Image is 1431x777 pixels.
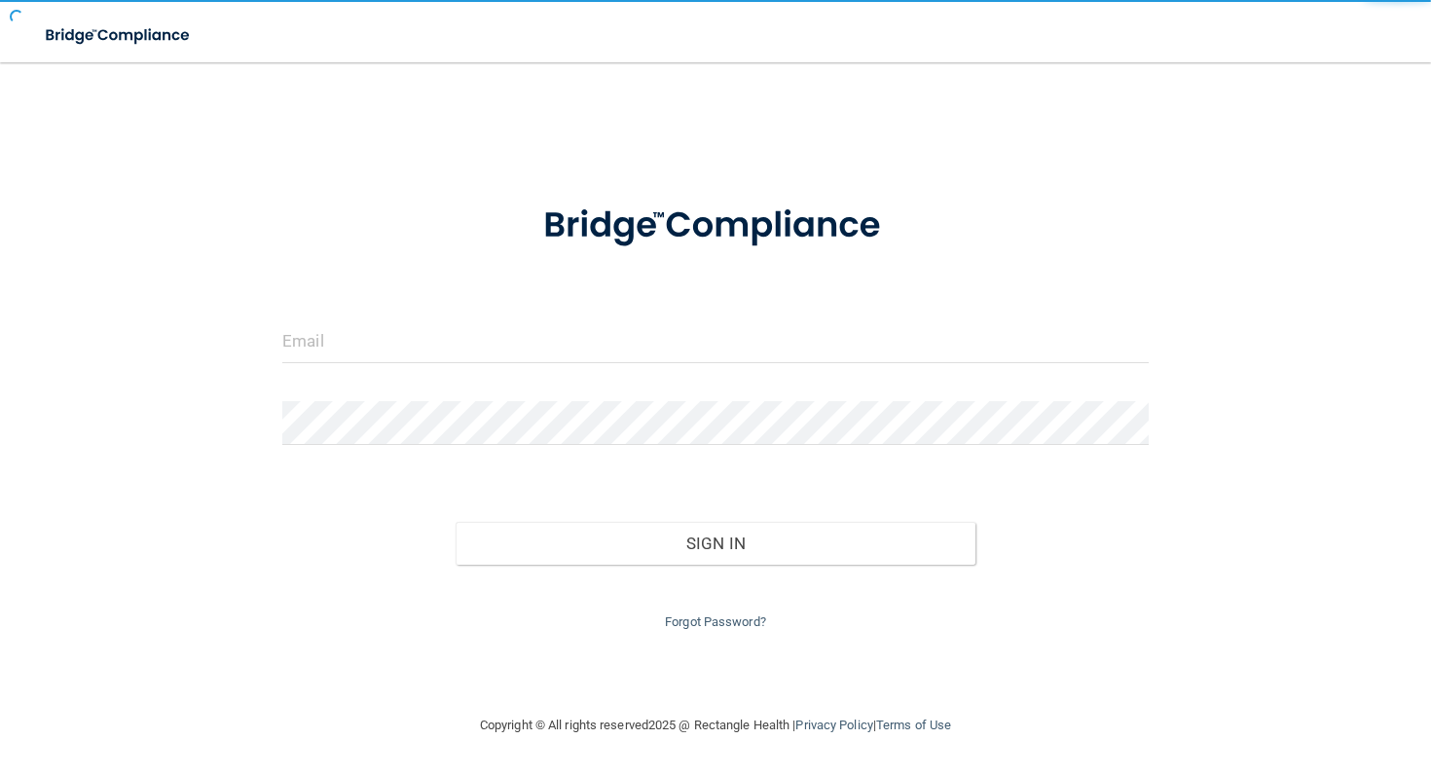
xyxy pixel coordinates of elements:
div: Copyright © All rights reserved 2025 @ Rectangle Health | | [360,694,1071,757]
input: Email [282,319,1149,363]
a: Privacy Policy [795,718,872,732]
button: Sign In [456,522,975,565]
a: Forgot Password? [665,614,766,629]
img: bridge_compliance_login_screen.278c3ca4.svg [29,16,208,55]
a: Terms of Use [876,718,951,732]
img: bridge_compliance_login_screen.278c3ca4.svg [506,179,925,273]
